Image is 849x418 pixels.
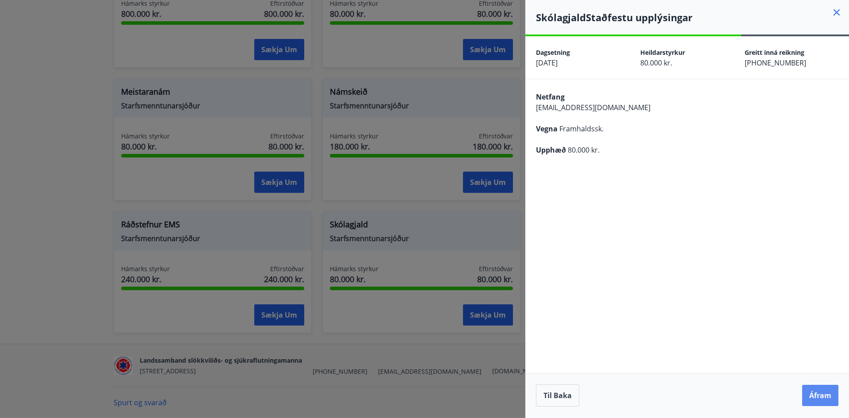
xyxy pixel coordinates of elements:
span: [EMAIL_ADDRESS][DOMAIN_NAME] [536,103,650,112]
span: [PHONE_NUMBER] [745,58,806,68]
button: Áfram [802,385,838,406]
span: 80.000 kr. [640,58,672,68]
span: 80.000 kr. [568,145,600,155]
span: Vegna [536,124,558,134]
span: Upphæð [536,145,566,155]
button: Til baka [536,384,579,406]
span: Dagsetning [536,48,570,57]
span: Greitt inná reikning [745,48,804,57]
span: Heildarstyrkur [640,48,685,57]
span: Framhaldssk. [559,124,604,134]
span: [DATE] [536,58,558,68]
span: Netfang [536,92,565,102]
h4: Skólagjald Staðfestu upplýsingar [536,11,849,24]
